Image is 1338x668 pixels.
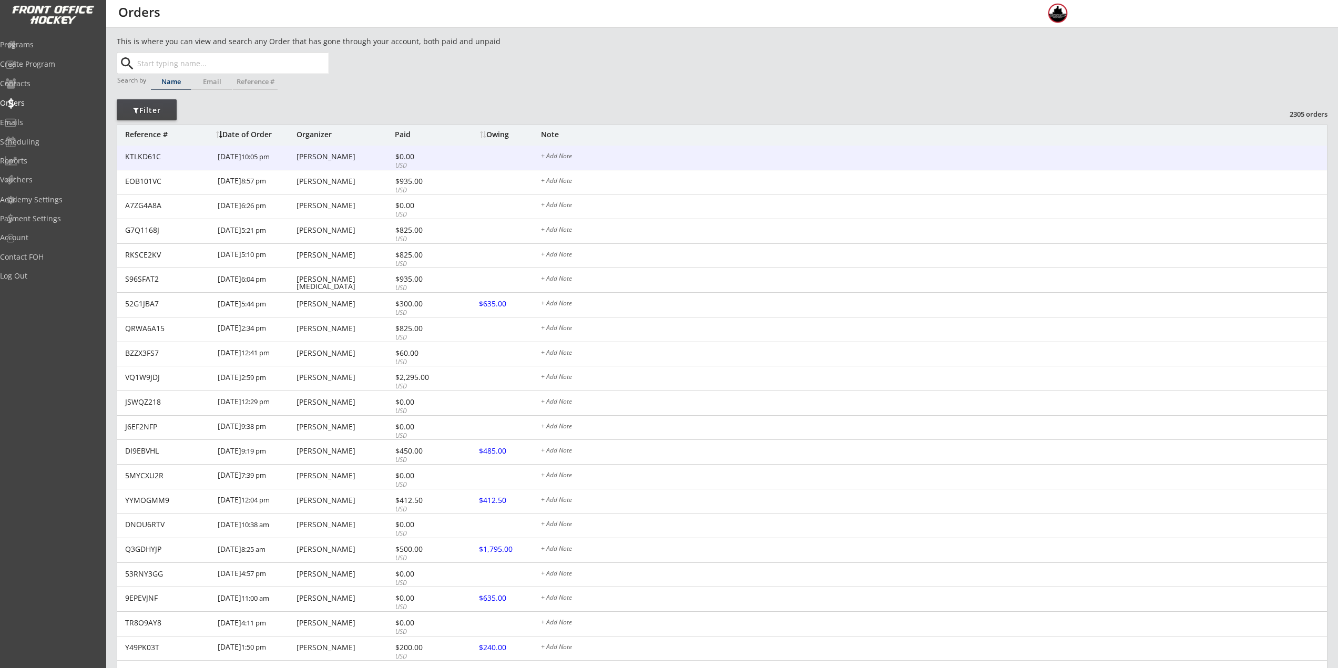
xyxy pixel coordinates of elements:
[125,546,211,553] div: Q3GDHYJP
[395,407,452,416] div: USD
[125,497,211,504] div: YYMOGMM9
[151,78,191,85] div: Name
[241,274,266,284] font: 6:04 pm
[297,521,392,528] div: [PERSON_NAME]
[395,628,452,636] div: USD
[218,636,294,660] div: [DATE]
[218,465,294,488] div: [DATE]
[479,546,540,553] div: $1,795.00
[395,210,452,219] div: USD
[395,423,452,430] div: $0.00
[125,374,211,381] div: VQ1W9JDJ
[395,275,452,283] div: $935.00
[541,497,1327,505] div: + Add Note
[125,131,211,138] div: Reference #
[218,244,294,268] div: [DATE]
[125,398,211,406] div: JSWQZ218
[125,423,211,430] div: J6EF2NFP
[395,570,452,578] div: $0.00
[541,644,1327,652] div: + Add Note
[541,153,1327,161] div: + Add Note
[297,300,392,307] div: [PERSON_NAME]
[395,227,452,234] div: $825.00
[297,325,392,332] div: [PERSON_NAME]
[541,472,1327,480] div: + Add Note
[218,293,294,316] div: [DATE]
[395,251,452,259] div: $825.00
[297,251,392,259] div: [PERSON_NAME]
[218,538,294,562] div: [DATE]
[218,587,294,611] div: [DATE]
[541,350,1327,358] div: + Add Note
[395,447,452,455] div: $450.00
[395,325,452,332] div: $825.00
[479,644,540,651] div: $240.00
[479,594,540,602] div: $635.00
[1273,109,1327,119] div: 2305 orders
[395,579,452,588] div: USD
[125,153,211,160] div: KTLKD61C
[395,398,452,406] div: $0.00
[117,77,147,84] div: Search by
[395,529,452,538] div: USD
[125,251,211,259] div: RKSCE2KV
[218,268,294,292] div: [DATE]
[125,521,211,528] div: DNOU6RTV
[125,325,211,332] div: QRWA6A15
[297,472,392,479] div: [PERSON_NAME]
[480,131,540,138] div: Owing
[297,570,392,578] div: [PERSON_NAME]
[541,423,1327,431] div: + Add Note
[241,422,266,431] font: 9:38 pm
[125,570,211,578] div: 53RNY3GG
[297,619,392,626] div: [PERSON_NAME]
[218,440,294,464] div: [DATE]
[218,219,294,243] div: [DATE]
[241,470,266,480] font: 7:39 pm
[395,202,452,209] div: $0.00
[241,225,266,235] font: 5:21 pm
[125,472,211,479] div: 5MYCXU2R
[125,447,211,455] div: DI9EBVHL
[395,333,452,342] div: USD
[541,521,1327,529] div: + Add Note
[218,194,294,218] div: [DATE]
[395,309,452,317] div: USD
[479,447,540,455] div: $485.00
[395,546,452,553] div: $500.00
[241,397,270,406] font: 12:29 pm
[541,251,1327,260] div: + Add Note
[241,520,269,529] font: 10:38 am
[297,398,392,406] div: [PERSON_NAME]
[541,594,1327,603] div: + Add Note
[241,201,266,210] font: 6:26 pm
[395,456,452,465] div: USD
[241,323,266,333] font: 2:34 pm
[297,594,392,602] div: [PERSON_NAME]
[395,284,452,293] div: USD
[218,489,294,513] div: [DATE]
[218,342,294,366] div: [DATE]
[541,202,1327,210] div: + Add Note
[218,170,294,194] div: [DATE]
[233,78,278,85] div: Reference #
[395,358,452,367] div: USD
[192,78,232,85] div: Email
[541,300,1327,309] div: + Add Note
[241,544,265,554] font: 8:25 am
[395,603,452,612] div: USD
[125,350,211,357] div: BZZX3FS7
[541,374,1327,382] div: + Add Note
[241,446,266,456] font: 9:19 pm
[395,350,452,357] div: $60.00
[395,153,452,160] div: $0.00
[218,366,294,390] div: [DATE]
[117,105,177,116] div: Filter
[218,513,294,537] div: [DATE]
[125,594,211,602] div: 9EPEVJNF
[395,431,452,440] div: USD
[395,644,452,651] div: $200.00
[541,398,1327,407] div: + Add Note
[541,447,1327,456] div: + Add Note
[395,186,452,195] div: USD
